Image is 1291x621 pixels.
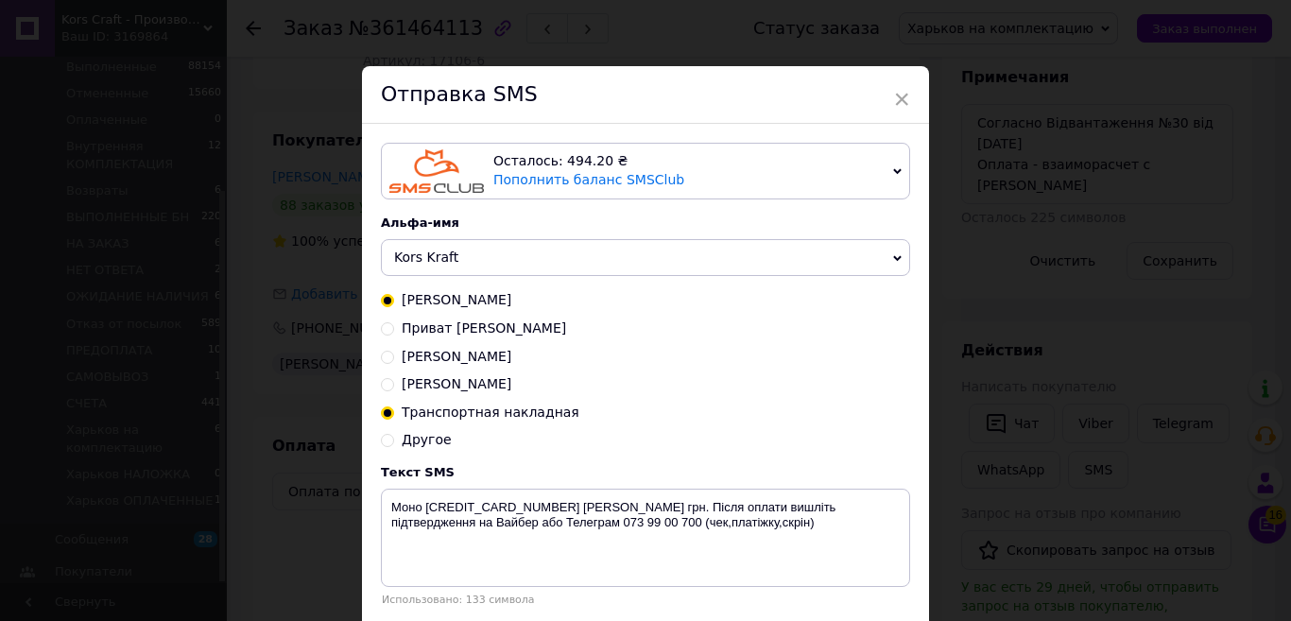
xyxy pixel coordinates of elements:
span: [PERSON_NAME] [402,292,511,307]
span: Другое [402,432,452,447]
span: Транспортная накладная [402,405,579,420]
div: Текст SMS [381,465,910,479]
span: Приват [PERSON_NAME] [402,320,566,336]
span: [PERSON_NAME] [402,349,511,364]
textarea: Моно [CREDIT_CARD_NUMBER] [PERSON_NAME] грн. Після оплати вишліть підтвердження на Вайбер або Тел... [381,489,910,587]
div: Осталось: 494.20 ₴ [493,152,886,171]
span: Альфа-имя [381,216,459,230]
span: × [893,83,910,115]
div: Отправка SMS [362,66,929,124]
span: Kors Kraft [394,250,458,265]
div: Использовано: 133 символа [381,594,910,606]
span: [PERSON_NAME] [402,376,511,391]
a: Пополнить баланс SMSClub [493,172,684,187]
